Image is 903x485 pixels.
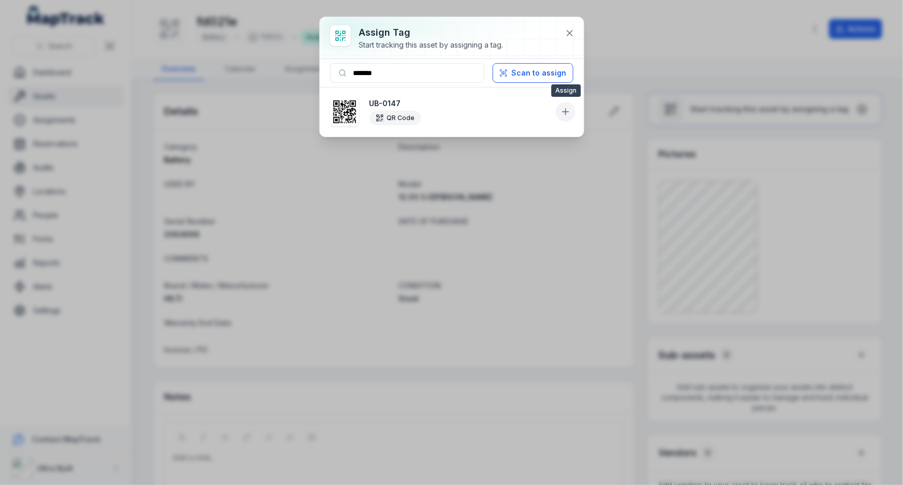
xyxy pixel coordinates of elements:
[493,63,573,83] button: Scan to assign
[369,98,552,109] strong: UB-0147
[359,40,504,50] div: Start tracking this asset by assigning a tag.
[369,111,421,125] div: QR Code
[359,25,504,40] h3: Assign tag
[551,84,581,97] span: Assign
